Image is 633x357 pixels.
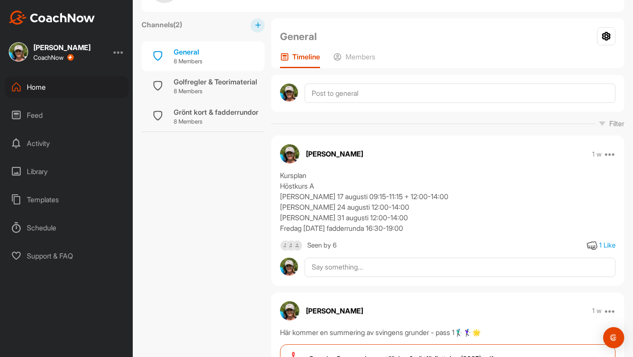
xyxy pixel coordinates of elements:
[280,258,298,276] img: avatar
[280,240,291,251] img: square_default-ef6cabf814de5a2bf16c804365e32c732080f9872bdf737d349900a9daf73cf9.png
[292,52,320,61] p: Timeline
[174,76,257,87] div: Golfregler & Teorimaterial
[280,301,299,321] img: avatar
[280,144,299,164] img: avatar
[280,84,298,102] img: avatar
[174,87,257,96] p: 8 Members
[5,189,129,211] div: Templates
[292,240,303,251] img: square_default-ef6cabf814de5a2bf16c804365e32c732080f9872bdf737d349900a9daf73cf9.png
[5,245,129,267] div: Support & FAQ
[286,240,297,251] img: square_default-ef6cabf814de5a2bf16c804365e32c732080f9872bdf737d349900a9daf73cf9.png
[5,132,129,154] div: Activity
[592,150,602,159] p: 1 w
[174,47,202,57] div: General
[5,217,129,239] div: Schedule
[609,118,624,129] p: Filter
[306,306,363,316] p: [PERSON_NAME]
[9,42,28,62] img: square_db8f7d086adbe3690d9432663fb239a8.jpg
[174,57,202,66] p: 8 Members
[592,306,602,315] p: 1 w
[174,107,258,117] div: Grönt kort & fadderrundor
[5,76,129,98] div: Home
[174,117,258,126] p: 8 Members
[280,29,317,44] h2: General
[599,240,615,251] div: 1 Like
[280,327,615,338] div: Här kommer en summering av svingens grunder - pass 1🏌🏼‍♂️🏌️‍♀️🌟
[33,44,91,51] div: [PERSON_NAME]
[33,54,74,61] div: CoachNow
[306,149,363,159] p: [PERSON_NAME]
[307,240,337,251] div: Seen by 6
[5,104,129,126] div: Feed
[9,11,95,25] img: CoachNow
[142,19,182,30] label: Channels ( 2 )
[5,160,129,182] div: Library
[603,327,624,348] div: Open Intercom Messenger
[346,52,375,61] p: Members
[280,170,615,233] div: Kursplan Höstkurs A [PERSON_NAME] 17 augusti 09:15-11:15 + 12:00-14:00 [PERSON_NAME] 24 augusti 1...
